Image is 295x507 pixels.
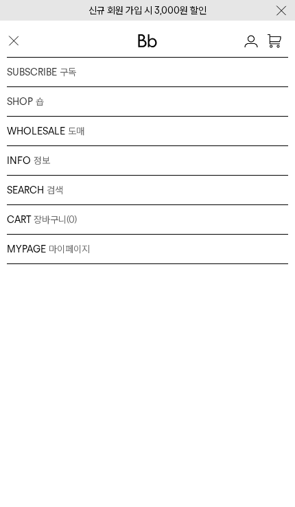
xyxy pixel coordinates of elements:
[88,5,206,16] a: 신규 회원 가입 시 3,000원 할인
[49,242,90,256] p: 마이페이지
[7,242,46,256] p: MYPAGE
[7,235,288,264] a: MYPAGE 마이페이지
[138,34,157,47] img: 로고
[47,183,63,197] p: 검색
[34,213,67,226] p: 장바구니
[7,205,288,235] a: CART 장바구니 (0)
[7,183,44,197] p: SEARCH
[7,213,31,226] p: CART
[67,213,77,226] p: (0)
